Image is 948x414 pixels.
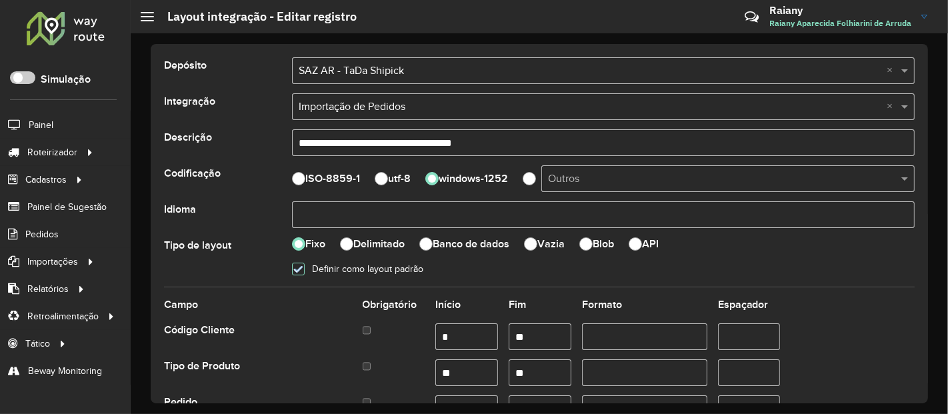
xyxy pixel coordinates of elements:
span: Roteirizador [27,145,77,159]
span: Painel [29,118,53,132]
label: ISO-8859-1 [305,173,360,184]
label: windows-1252 [439,173,508,184]
label: Vazia [537,239,565,249]
label: Blob [593,239,614,249]
label: Integração [156,93,284,123]
a: Contato Rápido [737,3,766,31]
label: Codificação [156,165,284,195]
span: Painel de Sugestão [27,200,107,214]
label: Tipo de Produto [164,358,240,374]
span: Cadastros [25,173,67,187]
h3: Raiany [769,4,911,17]
label: Espaçador [718,297,769,313]
span: Retroalimentação [27,309,99,323]
label: Tipo de layout [156,237,284,254]
label: Fim [509,297,526,313]
span: Raiany Aparecida Folhiarini de Arruda [769,17,911,29]
label: Formato [582,297,622,313]
label: Depósito [156,57,284,87]
span: Pedidos [25,227,59,241]
span: Clear all [887,63,898,79]
span: Relatórios [27,282,69,296]
span: Importações [27,255,78,269]
label: Simulação [41,71,91,87]
label: Definir como layout padrão [305,265,423,274]
label: utf-8 [388,173,411,184]
label: Campo [164,297,198,313]
label: Início [435,297,461,313]
label: Idioma [156,201,284,231]
label: Delimitado [353,239,405,249]
label: Obrigatório [363,297,417,313]
label: Pedido [164,394,197,410]
label: API [642,239,659,249]
span: Beway Monitoring [28,364,102,378]
label: Banco de dados [433,239,509,249]
label: Código Cliente [164,322,235,338]
label: Fixo [305,239,325,249]
h2: Layout integração - Editar registro [154,9,357,24]
label: Descrição [156,129,284,159]
span: Clear all [887,99,898,115]
span: Tático [25,337,50,351]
